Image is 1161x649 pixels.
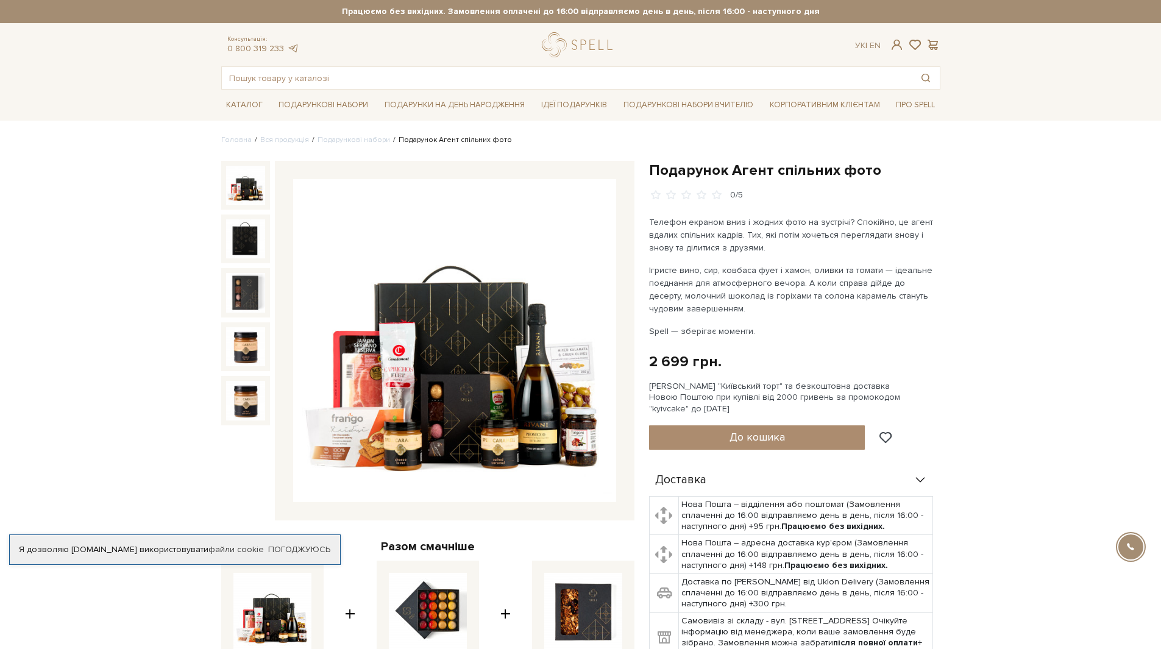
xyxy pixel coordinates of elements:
div: Я дозволяю [DOMAIN_NAME] використовувати [10,544,340,555]
a: Подарункові набори [274,96,373,115]
a: Погоджуюсь [268,544,330,555]
div: 0/5 [730,190,743,201]
div: 2 699 грн. [649,352,722,371]
img: Подарунок Агент спільних фото [226,381,265,420]
div: [PERSON_NAME] "Київський торт" та безкоштовна доставка Новою Поштою при купівлі від 2000 гривень ... [649,381,940,414]
input: Пошук товару у каталозі [222,67,912,89]
img: Подарунок Агент спільних фото [226,273,265,312]
img: Подарунок Агент спільних фото [226,219,265,258]
b: Працюємо без вихідних. [781,521,885,531]
img: Подарунок Агент спільних фото [226,327,265,366]
a: Корпоративним клієнтам [765,96,885,115]
td: Нова Пошта – адресна доставка кур'єром (Замовлення сплаченні до 16:00 відправляємо день в день, п... [679,535,933,574]
a: Подарункові набори Вчителю [619,94,758,115]
span: Доставка [655,475,706,486]
td: Доставка по [PERSON_NAME] від Uklon Delivery (Замовлення сплаченні до 16:00 відправляємо день в д... [679,574,933,613]
span: | [865,40,867,51]
a: Вся продукція [260,135,309,144]
a: Головна [221,135,252,144]
span: Консультація: [227,35,299,43]
p: Spell — зберігає моменти. [649,325,935,338]
button: Пошук товару у каталозі [912,67,940,89]
a: файли cookie [208,544,264,555]
a: Про Spell [891,96,940,115]
a: Подарунки на День народження [380,96,530,115]
a: 0 800 319 233 [227,43,284,54]
p: Ігристе вино, сир, ковбаса фует і хамон, оливки та томати — ідеальне поєднання для атмосферного в... [649,264,935,315]
p: Телефон екраном вниз і жодних фото на зустрічі? Спокійно, це агент вдалих спільних кадрів. Тих, я... [649,216,935,254]
a: logo [542,32,618,57]
img: Подарунок Агент спільних фото [226,166,265,205]
b: після повної оплати [833,637,918,648]
a: Подарункові набори [318,135,390,144]
h1: Подарунок Агент спільних фото [649,161,940,180]
span: До кошика [730,430,785,444]
button: До кошика [649,425,865,450]
a: En [870,40,881,51]
img: Подарунок Агент спільних фото [293,179,616,502]
strong: Працюємо без вихідних. Замовлення оплачені до 16:00 відправляємо день в день, після 16:00 - насту... [221,6,940,17]
b: Працюємо без вихідних. [784,560,888,570]
a: Ідеї подарунків [536,96,612,115]
a: telegram [287,43,299,54]
td: Нова Пошта – відділення або поштомат (Замовлення сплаченні до 16:00 відправляємо день в день, піс... [679,496,933,535]
a: Каталог [221,96,268,115]
div: Разом смачніше [221,539,634,555]
li: Подарунок Агент спільних фото [390,135,512,146]
div: Ук [855,40,881,51]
